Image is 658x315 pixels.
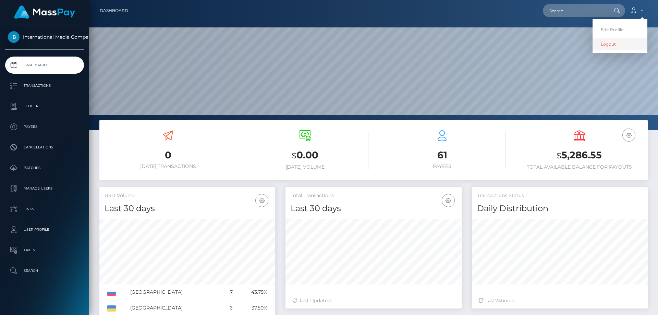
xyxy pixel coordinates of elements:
[5,139,84,156] a: Cancellations
[5,57,84,74] a: Dashboard
[100,3,128,18] a: Dashboard
[379,163,505,169] h6: Payees
[516,164,643,170] h6: Total Available Balance for Payouts
[105,163,231,169] h6: [DATE] Transactions
[107,305,116,312] img: UA.png
[292,297,454,304] div: Just Updated
[105,192,270,199] h5: USD Volume
[5,159,84,177] a: Batches
[5,242,84,259] a: Taxes
[105,203,270,215] h4: Last 30 days
[8,245,81,255] p: Taxes
[5,34,84,40] span: International Media Company BV
[8,60,81,70] p: Dashboard
[543,4,607,17] input: Search...
[5,118,84,135] a: Payees
[516,148,643,162] h3: 5,286.55
[593,23,647,36] a: Edit Profile
[593,38,647,50] a: Logout
[5,180,84,197] a: Manage Users
[495,298,501,304] span: 24
[14,5,75,19] img: MassPay Logo
[8,122,81,132] p: Payees
[222,284,235,300] td: 7
[242,148,368,162] h3: 0.00
[8,101,81,111] p: Ledger
[235,284,270,300] td: 43.75%
[8,142,81,153] p: Cancellations
[128,284,222,300] td: [GEOGRAPHIC_DATA]
[5,201,84,218] a: Links
[477,203,643,215] h4: Daily Distribution
[8,183,81,194] p: Manage Users
[292,151,296,160] small: $
[242,164,368,170] h6: [DATE] Volume
[5,221,84,238] a: User Profile
[105,148,231,162] h3: 0
[379,148,505,162] h3: 61
[8,225,81,235] p: User Profile
[8,81,81,91] p: Transactions
[8,163,81,173] p: Batches
[5,77,84,94] a: Transactions
[5,98,84,115] a: Ledger
[291,203,456,215] h4: Last 30 days
[8,204,81,214] p: Links
[8,31,20,43] img: International Media Company BV
[5,262,84,279] a: Search
[477,192,643,199] h5: Transactions Status
[557,151,561,160] small: $
[8,266,81,276] p: Search
[291,192,456,199] h5: Total Transactions
[479,297,641,304] div: Last hours
[107,290,116,296] img: RU.png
